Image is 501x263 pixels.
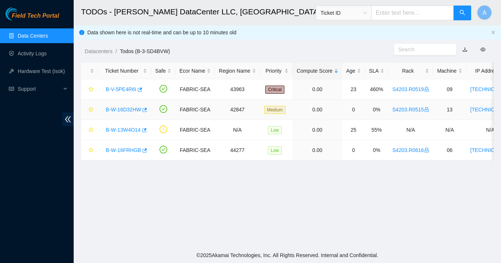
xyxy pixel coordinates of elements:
span: Support [18,82,61,96]
a: Datacenters [85,48,112,54]
a: B-W-16FRHGB [106,147,141,153]
button: star [85,144,94,156]
td: 42847 [215,100,260,120]
span: star [88,87,94,93]
td: 0.00 [292,140,342,160]
a: S4203.R0519lock [392,86,429,92]
a: download [462,46,467,52]
span: lock [424,107,429,112]
button: star [85,104,94,115]
td: N/A [215,120,260,140]
span: / [115,48,117,54]
td: 0 [342,140,365,160]
td: 13 [433,100,466,120]
span: star [88,107,94,113]
a: Hardware Test (isok) [18,68,65,74]
a: B-V-5PE4R6I [106,86,136,92]
a: Akamai TechnologiesField Tech Portal [6,13,59,23]
span: double-left [62,113,74,126]
a: B-W-16D32HW [106,107,141,113]
td: 06 [433,140,466,160]
span: Ticket ID [320,7,367,18]
a: S4203.R0616lock [392,147,429,153]
span: star [88,148,94,153]
td: FABRIC-SEA [175,120,215,140]
span: A [483,8,487,17]
td: 23 [342,79,365,100]
button: close [491,30,495,35]
td: 09 [433,79,466,100]
td: 0.00 [292,100,342,120]
span: check-circle [160,85,167,93]
td: 25 [342,120,365,140]
td: 0 [342,100,365,120]
td: FABRIC-SEA [175,79,215,100]
td: 0% [365,100,388,120]
td: N/A [388,120,433,140]
span: Critical [265,86,285,94]
span: check-circle [160,146,167,153]
span: star [88,127,94,133]
span: Low [268,126,282,134]
a: S4203.R0515lock [392,107,429,113]
button: star [85,83,94,95]
footer: © 2025 Akamai Technologies, Inc. All Rights Reserved. Internal and Confidential. [74,248,501,263]
td: 0.00 [292,79,342,100]
td: 44277 [215,140,260,160]
input: Search [398,45,446,53]
span: Medium [264,106,286,114]
span: Low [268,146,282,155]
a: B-W-13W4O14 [106,127,141,133]
td: 0.00 [292,120,342,140]
td: 0% [365,140,388,160]
td: 43963 [215,79,260,100]
button: download [457,44,473,55]
span: lock [424,148,429,153]
span: Field Tech Portal [12,13,59,20]
span: search [459,10,465,17]
span: eye [480,47,486,52]
a: Todos (B-3-SD4BVW) [120,48,170,54]
button: search [453,6,471,20]
a: Data Centers [18,33,48,39]
td: 55% [365,120,388,140]
input: Enter text here... [371,6,454,20]
td: 460% [365,79,388,100]
span: check-circle [160,105,167,113]
button: A [477,5,492,20]
span: lock [424,87,429,92]
img: Akamai Technologies [6,7,37,20]
td: FABRIC-SEA [175,140,215,160]
button: star [85,124,94,136]
span: exclamation-circle [160,125,167,133]
a: Activity Logs [18,51,47,56]
td: FABRIC-SEA [175,100,215,120]
td: N/A [433,120,466,140]
span: read [9,86,14,91]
